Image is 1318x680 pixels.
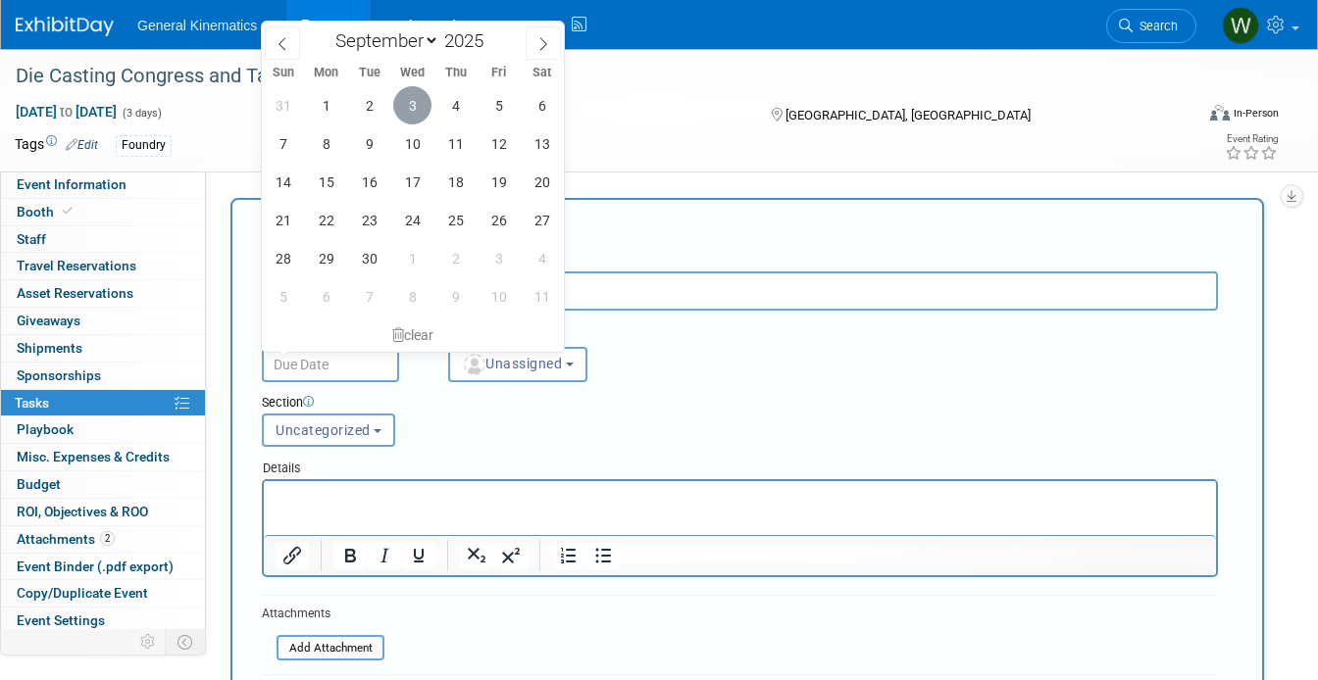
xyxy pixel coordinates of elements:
span: Tasks [15,395,49,411]
span: Unassigned [462,356,562,371]
span: September 12, 2025 [480,124,518,163]
span: Event Binder (.pdf export) [17,559,174,574]
span: ROI, Objectives & ROO [17,504,148,519]
a: Event Settings [1,607,205,634]
a: Asset Reservations [1,280,205,307]
div: Die Casting Congress and Tabletop 2025 [9,59,1171,94]
a: Sponsorships [1,363,205,389]
span: [DATE] [DATE] [15,103,118,121]
span: September 7, 2025 [264,124,302,163]
span: September 6, 2025 [523,86,561,124]
a: Staff [1,226,205,253]
span: October 9, 2025 [436,277,475,316]
button: Uncategorized [262,413,395,447]
td: Personalize Event Tab Strip [131,629,166,655]
span: August 31, 2025 [264,86,302,124]
td: Toggle Event Tabs [166,629,206,655]
span: Playbook [17,421,74,437]
span: September 29, 2025 [307,239,345,277]
span: September 16, 2025 [350,163,388,201]
a: Misc. Expenses & Credits [1,444,205,470]
div: Short Description [262,252,1218,271]
span: September 9, 2025 [350,124,388,163]
span: October 3, 2025 [480,239,518,277]
span: September 18, 2025 [436,163,475,201]
span: September 19, 2025 [480,163,518,201]
button: Underline [402,542,435,569]
span: October 6, 2025 [307,277,345,316]
span: October 5, 2025 [264,277,302,316]
span: September 24, 2025 [393,201,431,239]
span: Attachments [17,531,115,547]
span: September 23, 2025 [350,201,388,239]
input: Due Date [262,347,399,382]
a: Copy/Duplicate Event [1,580,205,607]
a: Shipments [1,335,205,362]
span: Staff [17,231,46,247]
a: Event Information [1,171,205,198]
span: Travel Reservations [17,258,136,273]
span: September 25, 2025 [436,201,475,239]
span: Asset Reservations [17,285,133,301]
span: Giveaways [17,313,80,328]
span: to [57,104,76,120]
span: September 30, 2025 [350,239,388,277]
span: September 10, 2025 [393,124,431,163]
span: September 22, 2025 [307,201,345,239]
div: Section [262,394,1136,413]
span: General Kinematics [137,18,257,33]
button: Numbered list [552,542,585,569]
a: Budget [1,471,205,498]
span: Copy/Duplicate Event [17,585,148,601]
span: September 28, 2025 [264,239,302,277]
div: Attachments [262,606,384,622]
span: September 21, 2025 [264,201,302,239]
span: Mon [305,67,348,79]
a: Booth [1,199,205,225]
a: Giveaways [1,308,205,334]
span: Sponsorships [17,367,101,383]
span: Budget [17,476,61,492]
span: Booth [17,204,76,219]
span: October 4, 2025 [523,239,561,277]
span: September 26, 2025 [480,201,518,239]
span: September 15, 2025 [307,163,345,201]
span: September 27, 2025 [523,201,561,239]
div: clear [262,318,564,352]
span: Search [1133,19,1178,33]
span: September 4, 2025 [436,86,475,124]
span: September 14, 2025 [264,163,302,201]
span: Event Information [17,176,127,192]
span: September 2, 2025 [350,86,388,124]
a: ROI, Objectives & ROO [1,499,205,525]
i: Booth reservation complete [63,206,73,217]
a: Tasks [1,390,205,416]
span: September 3, 2025 [393,86,431,124]
span: October 11, 2025 [523,277,561,316]
span: October 8, 2025 [393,277,431,316]
select: Month [327,28,439,53]
span: Wed [391,67,434,79]
span: Sun [262,67,305,79]
span: September 17, 2025 [393,163,431,201]
img: Format-Inperson.png [1210,105,1230,121]
span: October 2, 2025 [436,239,475,277]
span: September 5, 2025 [480,86,518,124]
span: Uncategorized [276,422,371,438]
img: Whitney Swanson [1222,7,1259,44]
span: October 7, 2025 [350,277,388,316]
span: September 13, 2025 [523,124,561,163]
span: Shipments [17,340,82,356]
span: Thu [434,67,478,79]
button: Bold [333,542,367,569]
div: Details [262,451,1218,479]
span: Misc. Expenses & Credits [17,449,170,464]
td: Tags [15,134,98,157]
button: Italic [368,542,401,569]
a: Search [1106,9,1196,43]
div: New Task [262,220,1218,242]
button: Subscript [460,542,493,569]
button: Unassigned [448,347,587,382]
span: Fri [478,67,521,79]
